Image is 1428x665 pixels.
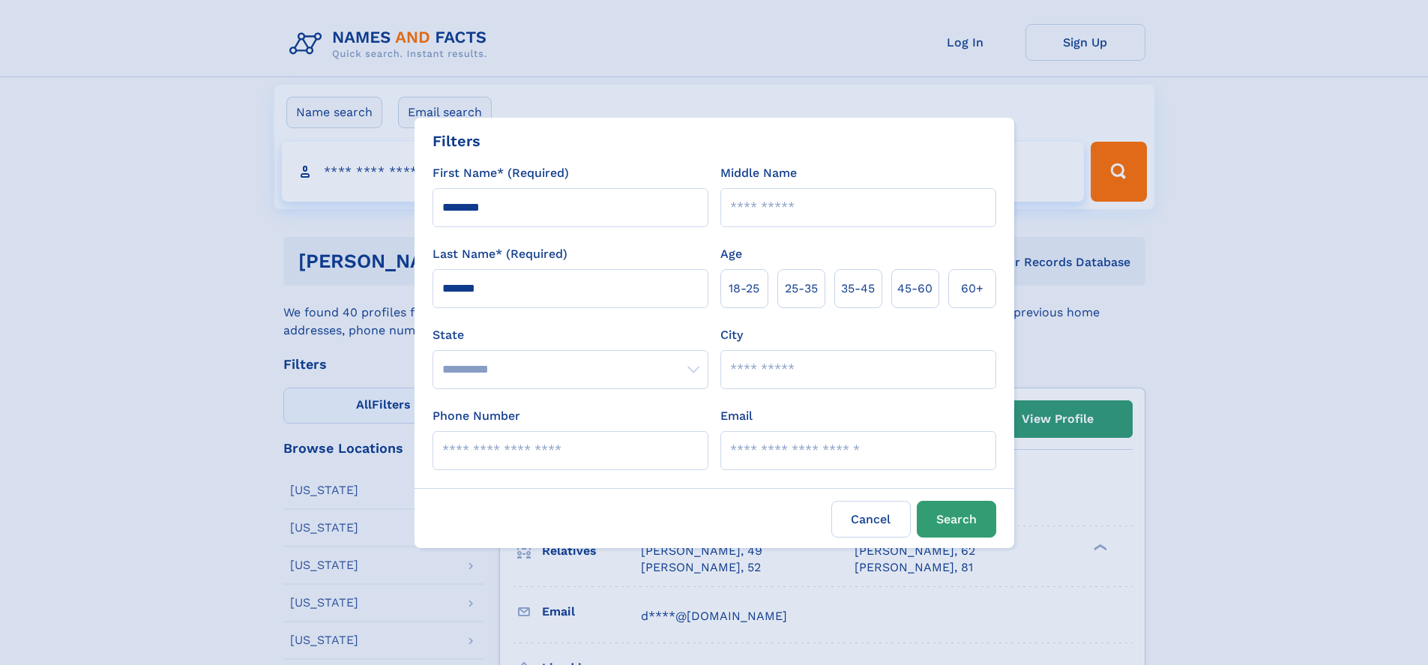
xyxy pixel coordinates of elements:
[831,501,911,538] label: Cancel
[720,326,743,344] label: City
[433,130,480,152] div: Filters
[433,164,569,182] label: First Name* (Required)
[841,280,875,298] span: 35‑45
[720,164,797,182] label: Middle Name
[433,326,708,344] label: State
[720,407,753,425] label: Email
[433,407,520,425] label: Phone Number
[917,501,996,538] button: Search
[433,245,567,263] label: Last Name* (Required)
[961,280,983,298] span: 60+
[720,245,742,263] label: Age
[729,280,759,298] span: 18‑25
[897,280,933,298] span: 45‑60
[785,280,818,298] span: 25‑35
